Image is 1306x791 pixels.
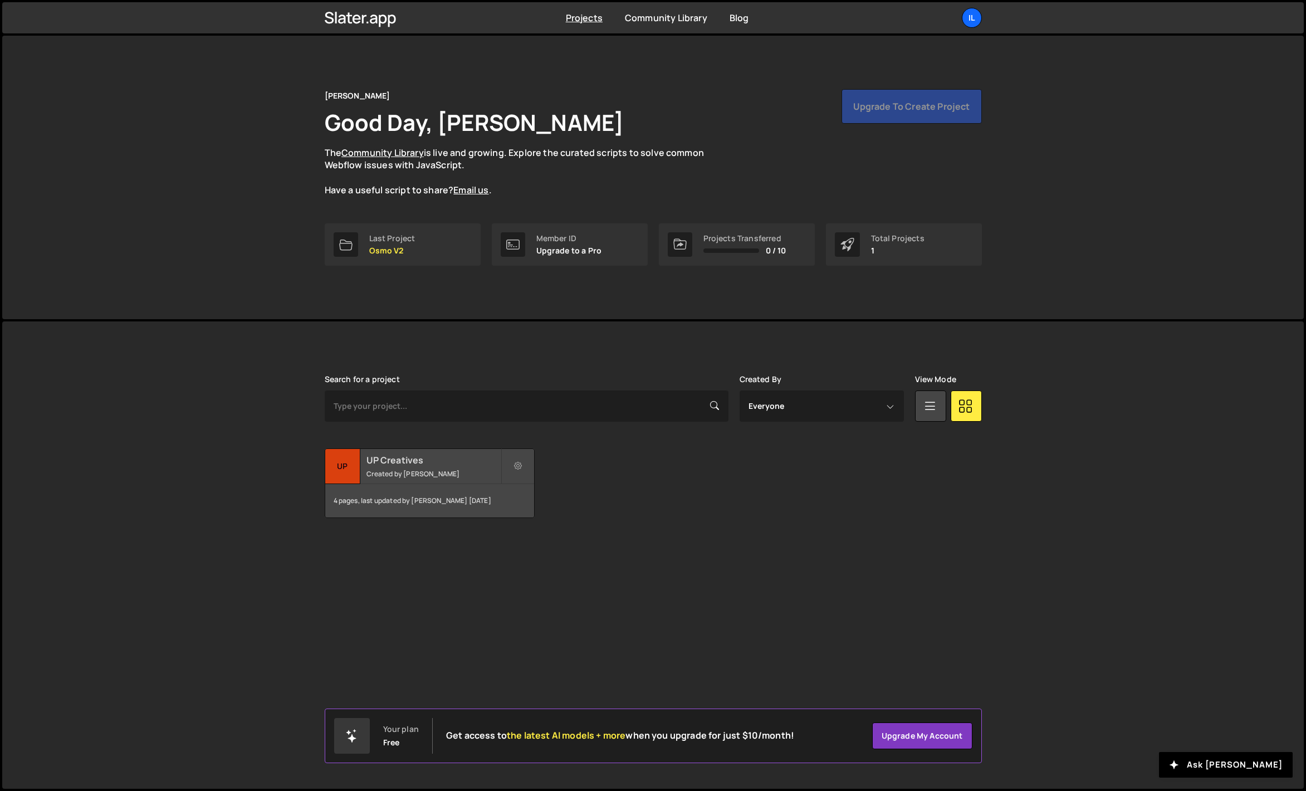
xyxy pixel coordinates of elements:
div: UP [325,449,360,484]
input: Type your project... [325,390,728,422]
div: Total Projects [871,234,925,243]
a: Blog [730,12,749,24]
a: Community Library [341,147,424,159]
span: the latest AI models + more [507,729,625,741]
span: 0 / 10 [766,246,786,255]
div: Last Project [369,234,415,243]
label: View Mode [915,375,956,384]
label: Created By [740,375,782,384]
p: 1 [871,246,925,255]
a: Upgrade my account [872,722,972,749]
button: Ask [PERSON_NAME] [1159,752,1293,778]
a: Community Library [625,12,707,24]
div: Projects Transferred [703,234,786,243]
div: [PERSON_NAME] [325,89,390,102]
div: 4 pages, last updated by [PERSON_NAME] [DATE] [325,484,534,517]
a: Last Project Osmo V2 [325,223,481,266]
a: UP UP Creatives Created by [PERSON_NAME] 4 pages, last updated by [PERSON_NAME] [DATE] [325,448,535,518]
a: Projects [566,12,603,24]
small: Created by [PERSON_NAME] [366,469,501,478]
div: Your plan [383,725,419,734]
div: Member ID [536,234,602,243]
label: Search for a project [325,375,400,384]
h2: UP Creatives [366,454,501,466]
p: Osmo V2 [369,246,415,255]
h1: Good Day, [PERSON_NAME] [325,107,624,138]
h2: Get access to when you upgrade for just $10/month! [446,730,794,741]
div: Free [383,738,400,747]
p: The is live and growing. Explore the curated scripts to solve common Webflow issues with JavaScri... [325,147,726,197]
a: Il [962,8,982,28]
a: Email us [453,184,488,196]
p: Upgrade to a Pro [536,246,602,255]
